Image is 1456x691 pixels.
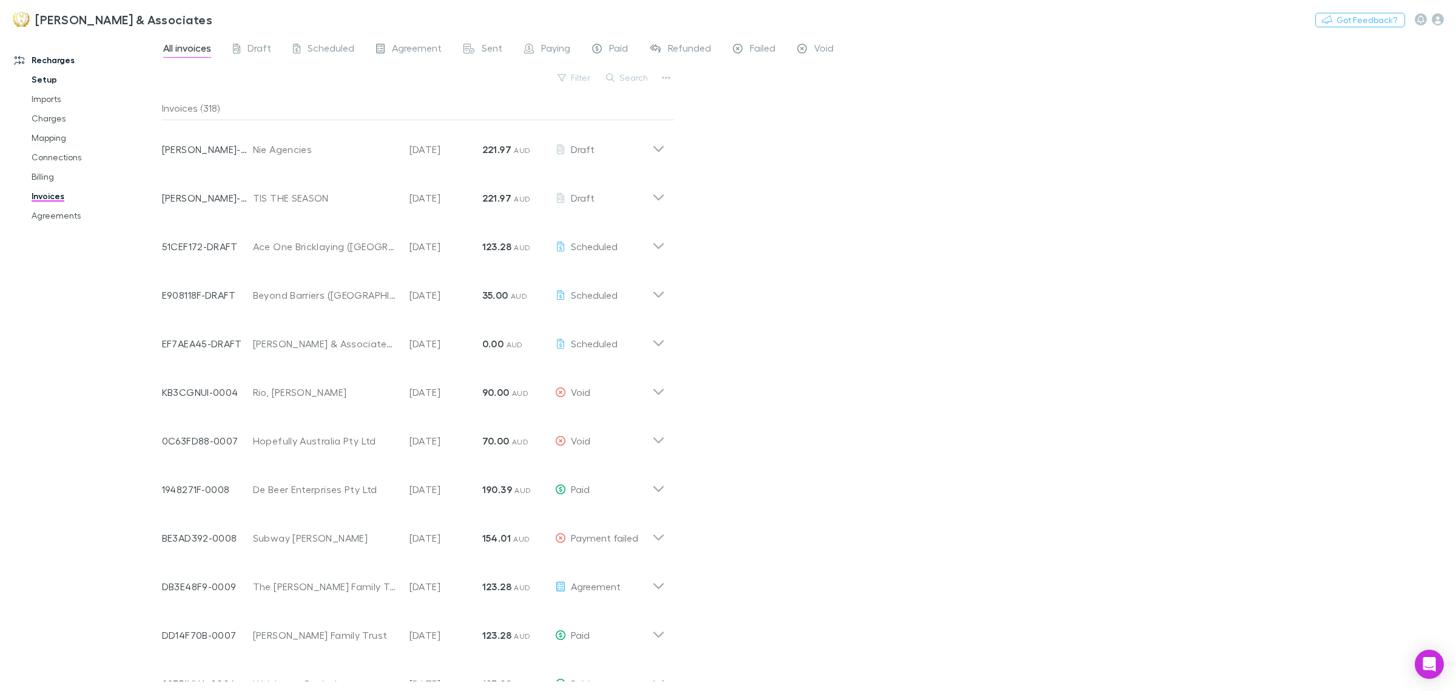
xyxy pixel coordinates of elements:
span: Void [571,386,590,398]
p: DB3E48F9-0009 [162,579,253,594]
span: AUD [514,243,530,252]
span: Paid [571,629,590,641]
span: Paid [571,483,590,495]
p: [DATE] [409,434,482,448]
div: Hopefully Australia Pty Ltd [253,434,397,448]
span: AUD [514,486,531,495]
p: BE3AD392-0008 [162,531,253,545]
div: [PERSON_NAME]-0324Nie Agencies[DATE]221.97 AUDDraft [152,120,675,169]
p: [DATE] [409,531,482,545]
p: [DATE] [409,239,482,254]
span: AUD [514,146,530,155]
span: AUD [514,583,530,592]
span: Draft [571,192,595,203]
p: [DATE] [409,579,482,594]
a: Mapping [19,128,171,148]
span: Sent [482,42,502,58]
strong: 90.00 [482,386,510,398]
p: [DATE] [409,385,482,400]
strong: 123.28 [482,678,511,690]
a: [PERSON_NAME] & Associates [5,5,220,34]
strong: 221.97 [482,192,511,204]
div: 1948271F-0008De Beer Enterprises Pty Ltd[DATE]190.39 AUDPaid [152,460,675,509]
div: 0C63FD88-0007Hopefully Australia Pty Ltd[DATE]70.00 AUDVoid [152,412,675,460]
strong: 190.39 [482,483,512,495]
strong: 0.00 [482,338,504,350]
div: Ace One Bricklaying ([GEOGRAPHIC_DATA]) Pty Ltd [253,239,397,254]
div: De Beer Enterprises Pty Ltd [253,482,397,497]
div: Subway [PERSON_NAME] [253,531,397,545]
span: Draft [248,42,271,58]
strong: 70.00 [482,435,510,447]
strong: 123.28 [482,629,511,641]
a: Recharges [2,50,171,70]
div: Open Intercom Messenger [1415,650,1444,679]
strong: 35.00 [482,289,508,301]
span: Failed [750,42,775,58]
a: Agreements [19,206,171,225]
p: [DATE] [409,482,482,497]
span: Scheduled [308,42,354,58]
span: Agreement [392,42,442,58]
div: The [PERSON_NAME] Family Trust [253,579,397,594]
strong: 123.28 [482,240,511,253]
span: Scheduled [571,289,618,301]
div: [PERSON_NAME]-0325TIS THE SEASON[DATE]221.97 AUDDraft [152,169,675,217]
div: BE3AD392-0008Subway [PERSON_NAME][DATE]154.01 AUDPayment failed [152,509,675,557]
span: Void [814,42,834,58]
div: Welshman Pty Ltd [253,676,397,691]
p: [PERSON_NAME]-0325 [162,191,253,205]
span: Scheduled [571,240,618,252]
a: Billing [19,167,171,186]
strong: 221.97 [482,143,511,155]
div: TIS THE SEASON [253,191,397,205]
span: Scheduled [571,338,618,349]
span: AUD [512,389,528,398]
p: EF7AEA45-DRAFT [162,336,253,351]
div: 51CEF172-DRAFTAce One Bricklaying ([GEOGRAPHIC_DATA]) Pty Ltd[DATE]123.28 AUDScheduled [152,217,675,266]
span: AUD [507,340,523,349]
strong: 154.01 [482,532,511,544]
div: Rio, [PERSON_NAME] [253,385,397,400]
p: [DATE] [409,191,482,205]
div: EF7AEA45-DRAFT[PERSON_NAME] & Associates Pty Ltd[DATE]0.00 AUDScheduled [152,315,675,363]
span: Void [571,435,590,446]
div: E908118F-DRAFTBeyond Barriers ([GEOGRAPHIC_DATA]) Pty Ltd[DATE]35.00 AUDScheduled [152,266,675,315]
span: AUD [512,437,528,446]
button: Search [600,70,655,85]
a: Charges [19,109,171,128]
p: [PERSON_NAME]-0324 [162,142,253,157]
div: KB3CGNUI-0004Rio, [PERSON_NAME][DATE]90.00 AUDVoid [152,363,675,412]
span: AUD [514,631,530,641]
span: AUD [511,291,527,301]
span: Draft [571,143,595,155]
p: KB3CGNUI-0004 [162,385,253,400]
p: [DATE] [409,676,482,691]
a: Imports [19,89,171,109]
span: Agreement [571,580,621,592]
div: DB3E48F9-0009The [PERSON_NAME] Family Trust[DATE]123.28 AUDAgreement [152,557,675,606]
p: [DATE] [409,142,482,157]
span: Paying [541,42,570,58]
button: Filter [551,70,598,85]
strong: 123.28 [482,580,511,593]
p: [DATE] [409,288,482,302]
div: DD14F70B-0007[PERSON_NAME] Family Trust[DATE]123.28 AUDPaid [152,606,675,655]
button: Got Feedback? [1315,13,1405,27]
p: 51CEF172-DRAFT [162,239,253,254]
span: All invoices [163,42,211,58]
p: 923F1VHA-0004 [162,676,253,691]
div: [PERSON_NAME] & Associates Pty Ltd [253,336,397,351]
p: 1948271F-0008 [162,482,253,497]
a: Invoices [19,186,171,206]
p: E908118F-DRAFT [162,288,253,302]
span: Refunded [668,42,711,58]
h3: [PERSON_NAME] & Associates [35,12,212,27]
p: 0C63FD88-0007 [162,434,253,448]
span: AUD [514,680,530,689]
p: DD14F70B-0007 [162,628,253,642]
span: AUD [514,194,530,203]
a: Connections [19,148,171,167]
div: Nie Agencies [253,142,397,157]
p: [DATE] [409,628,482,642]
